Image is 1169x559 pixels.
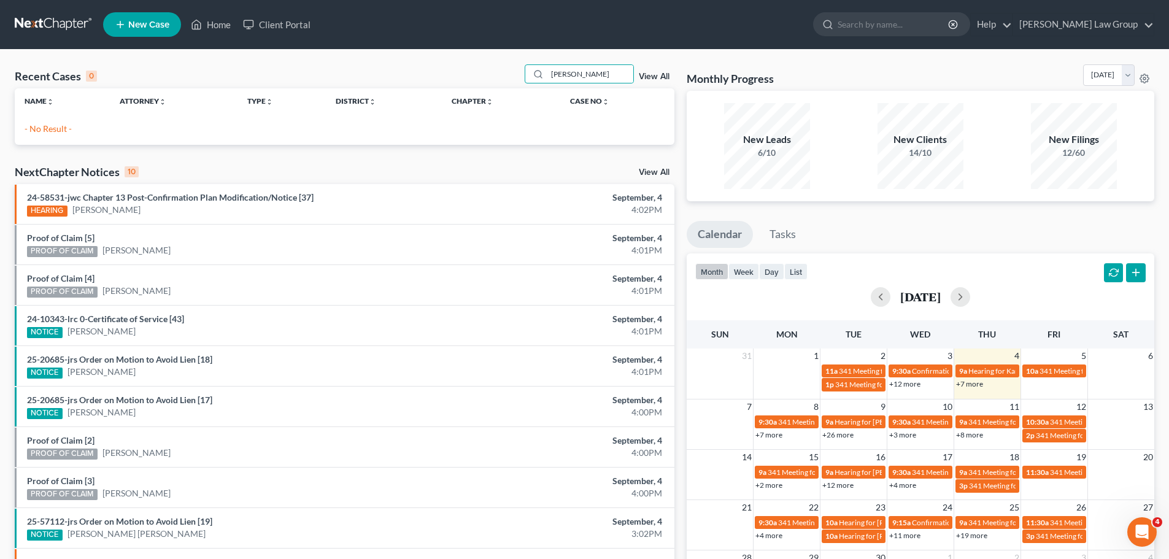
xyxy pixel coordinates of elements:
span: 9a [959,366,967,376]
span: 13 [1142,399,1154,414]
span: Mon [776,329,798,339]
span: 10a [825,518,838,527]
a: [PERSON_NAME] [102,487,171,499]
a: [PERSON_NAME] [PERSON_NAME] [68,528,206,540]
a: +12 more [889,379,920,388]
span: 5 [1080,349,1087,363]
span: 2p [1026,431,1035,440]
div: 10 [125,166,139,177]
a: +8 more [956,430,983,439]
span: Hearing for [PERSON_NAME] [835,468,930,477]
span: 9 [879,399,887,414]
div: HEARING [27,206,68,217]
span: 9:30a [892,417,911,426]
span: 11:30a [1026,518,1049,527]
span: 341 Meeting for [PERSON_NAME] [768,468,878,477]
span: 9:30a [892,468,911,477]
div: 0 [86,71,97,82]
input: Search by name... [838,13,950,36]
span: 9:30a [892,366,911,376]
a: Client Portal [237,13,317,36]
a: [PERSON_NAME] [68,406,136,418]
a: +4 more [755,531,782,540]
iframe: Intercom live chat [1127,517,1157,547]
div: 4:00PM [458,487,662,499]
div: PROOF OF CLAIM [27,449,98,460]
span: 341 Meeting for [PERSON_NAME] [1050,468,1160,477]
span: 3p [959,481,968,490]
i: unfold_more [159,98,166,106]
div: 6/10 [724,147,810,159]
a: 25-20685-jrs Order on Motion to Avoid Lien [17] [27,395,212,405]
div: NOTICE [27,408,63,419]
a: Help [971,13,1012,36]
a: Home [185,13,237,36]
a: 24-58531-jwc Chapter 13 Post-Confirmation Plan Modification/Notice [37] [27,192,314,202]
span: 14 [741,450,753,465]
a: +11 more [889,531,920,540]
div: New Leads [724,133,810,147]
a: Proof of Claim [4] [27,273,95,283]
i: unfold_more [266,98,273,106]
span: 25 [1008,500,1020,515]
a: [PERSON_NAME] [72,204,141,216]
div: NextChapter Notices [15,164,139,179]
span: 16 [874,450,887,465]
span: 341 Meeting for [PERSON_NAME] [968,417,1079,426]
span: 7 [746,399,753,414]
h2: [DATE] [900,290,941,303]
span: Thu [978,329,996,339]
span: 20 [1142,450,1154,465]
div: 4:02PM [458,204,662,216]
a: [PERSON_NAME] [102,244,171,256]
span: 23 [874,500,887,515]
span: 10 [941,399,954,414]
span: 1 [812,349,820,363]
span: 341 Meeting for [PERSON_NAME] [968,468,1079,477]
div: NOTICE [27,530,63,541]
a: [PERSON_NAME] [102,285,171,297]
span: Confirmation Hearing for [PERSON_NAME] [912,366,1052,376]
div: September, 4 [458,232,662,244]
div: New Filings [1031,133,1117,147]
a: +7 more [755,430,782,439]
span: 21 [741,500,753,515]
input: Search by name... [547,65,633,83]
i: unfold_more [47,98,54,106]
span: Hearing for [PERSON_NAME] [835,417,930,426]
span: 341 Meeting for [GEOGRAPHIC_DATA] [1036,531,1163,541]
span: 10a [1026,366,1038,376]
div: New Clients [878,133,963,147]
div: September, 4 [458,434,662,447]
a: +26 more [822,430,854,439]
div: 4:00PM [458,406,662,418]
div: September, 4 [458,272,662,285]
div: PROOF OF CLAIM [27,489,98,500]
span: 27 [1142,500,1154,515]
a: Calendar [687,221,753,248]
div: September, 4 [458,353,662,366]
button: list [784,263,808,280]
span: 10:30a [1026,417,1049,426]
span: 341 Meeting for [PERSON_NAME] [1050,518,1160,527]
div: Recent Cases [15,69,97,83]
span: 8 [812,399,820,414]
div: September, 4 [458,313,662,325]
span: Confirmation Hearing for [PERSON_NAME] [912,518,1052,527]
span: Hearing for [PERSON_NAME] [839,531,935,541]
span: 341 Meeting for [PERSON_NAME] [912,468,1022,477]
div: September, 4 [458,515,662,528]
span: 9:15a [892,518,911,527]
div: 12/60 [1031,147,1117,159]
span: 9a [959,518,967,527]
a: Chapterunfold_more [452,96,493,106]
a: View All [639,72,669,81]
span: 341 Meeting for [PERSON_NAME] [1050,417,1160,426]
span: 1p [825,380,834,389]
a: Typeunfold_more [247,96,273,106]
span: 3 [946,349,954,363]
a: +19 more [956,531,987,540]
div: 4:00PM [458,447,662,459]
a: Attorneyunfold_more [120,96,166,106]
span: 11 [1008,399,1020,414]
